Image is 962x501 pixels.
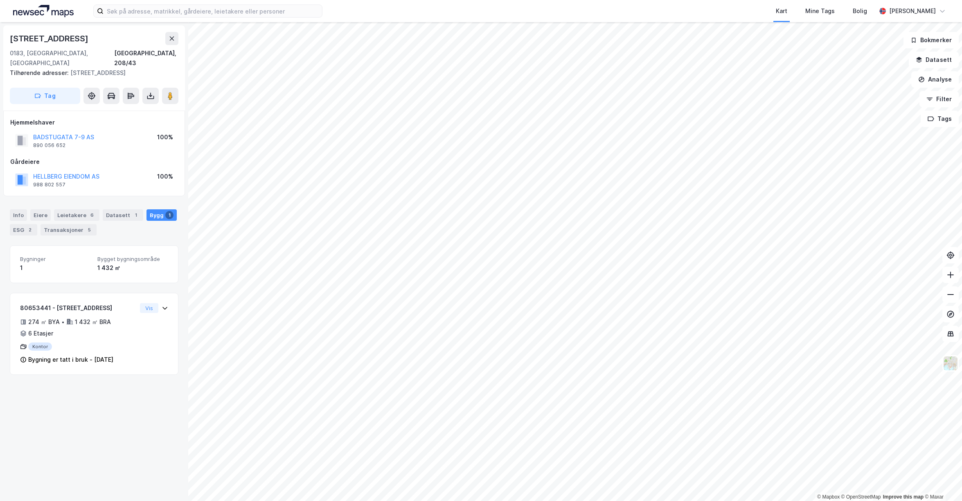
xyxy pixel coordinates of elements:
[165,211,173,219] div: 1
[20,263,91,273] div: 1
[114,48,178,68] div: [GEOGRAPHIC_DATA], 208/43
[33,142,65,149] div: 890 056 652
[921,111,959,127] button: Tags
[911,71,959,88] button: Analyse
[132,211,140,219] div: 1
[10,48,114,68] div: 0183, [GEOGRAPHIC_DATA], [GEOGRAPHIC_DATA]
[10,68,172,78] div: [STREET_ADDRESS]
[41,224,97,236] div: Transaksjoner
[28,329,53,338] div: 6 Etasjer
[157,172,173,181] div: 100%
[903,32,959,48] button: Bokmerker
[10,69,70,76] span: Tilhørende adresser:
[921,462,962,501] div: Kontrollprogram for chat
[883,494,924,500] a: Improve this map
[33,181,65,188] div: 988 802 557
[943,356,958,371] img: Z
[853,6,867,16] div: Bolig
[157,132,173,142] div: 100%
[10,157,178,167] div: Gårdeiere
[103,209,143,221] div: Datasett
[20,256,91,263] span: Bygninger
[97,256,168,263] span: Bygget bygningsområde
[88,211,96,219] div: 6
[10,88,80,104] button: Tag
[776,6,787,16] div: Kart
[28,317,60,327] div: 274 ㎡ BYA
[10,209,27,221] div: Info
[26,226,34,234] div: 2
[61,319,65,325] div: •
[75,317,111,327] div: 1 432 ㎡ BRA
[140,303,158,313] button: Vis
[817,494,840,500] a: Mapbox
[13,5,74,17] img: logo.a4113a55bc3d86da70a041830d287a7e.svg
[889,6,936,16] div: [PERSON_NAME]
[20,303,137,313] div: 80653441 - [STREET_ADDRESS]
[54,209,99,221] div: Leietakere
[919,91,959,107] button: Filter
[10,32,90,45] div: [STREET_ADDRESS]
[104,5,322,17] input: Søk på adresse, matrikkel, gårdeiere, leietakere eller personer
[921,462,962,501] iframe: Chat Widget
[10,224,37,236] div: ESG
[805,6,835,16] div: Mine Tags
[85,226,93,234] div: 5
[146,209,177,221] div: Bygg
[841,494,881,500] a: OpenStreetMap
[909,52,959,68] button: Datasett
[10,118,178,127] div: Hjemmelshaver
[30,209,51,221] div: Eiere
[97,263,168,273] div: 1 432 ㎡
[28,355,113,365] div: Bygning er tatt i bruk - [DATE]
